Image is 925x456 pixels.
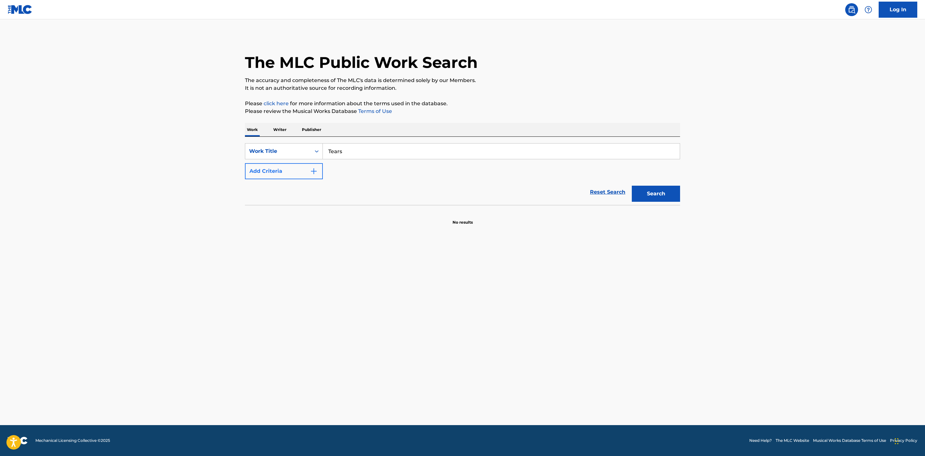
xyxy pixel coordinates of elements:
p: The accuracy and completeness of The MLC's data is determined solely by our Members. [245,77,680,84]
p: Work [245,123,260,136]
p: No results [453,212,473,225]
a: Need Help? [749,438,772,443]
a: click here [264,100,289,107]
a: Privacy Policy [890,438,917,443]
div: Help [862,3,875,16]
img: search [848,6,855,14]
div: Work Title [249,147,307,155]
a: Terms of Use [357,108,392,114]
a: Musical Works Database Terms of Use [813,438,886,443]
a: Reset Search [587,185,629,199]
a: Log In [879,2,917,18]
h1: The MLC Public Work Search [245,53,478,72]
a: Public Search [845,3,858,16]
iframe: Chat Widget [893,425,925,456]
img: MLC Logo [8,5,33,14]
img: help [864,6,872,14]
p: It is not an authoritative source for recording information. [245,84,680,92]
img: logo [8,437,28,444]
p: Please review the Musical Works Database [245,107,680,115]
form: Search Form [245,143,680,205]
img: 9d2ae6d4665cec9f34b9.svg [310,167,318,175]
p: Please for more information about the terms used in the database. [245,100,680,107]
div: Drag [895,432,899,451]
p: Writer [271,123,288,136]
button: Search [632,186,680,202]
span: Mechanical Licensing Collective © 2025 [35,438,110,443]
a: The MLC Website [776,438,809,443]
button: Add Criteria [245,163,323,179]
p: Publisher [300,123,323,136]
